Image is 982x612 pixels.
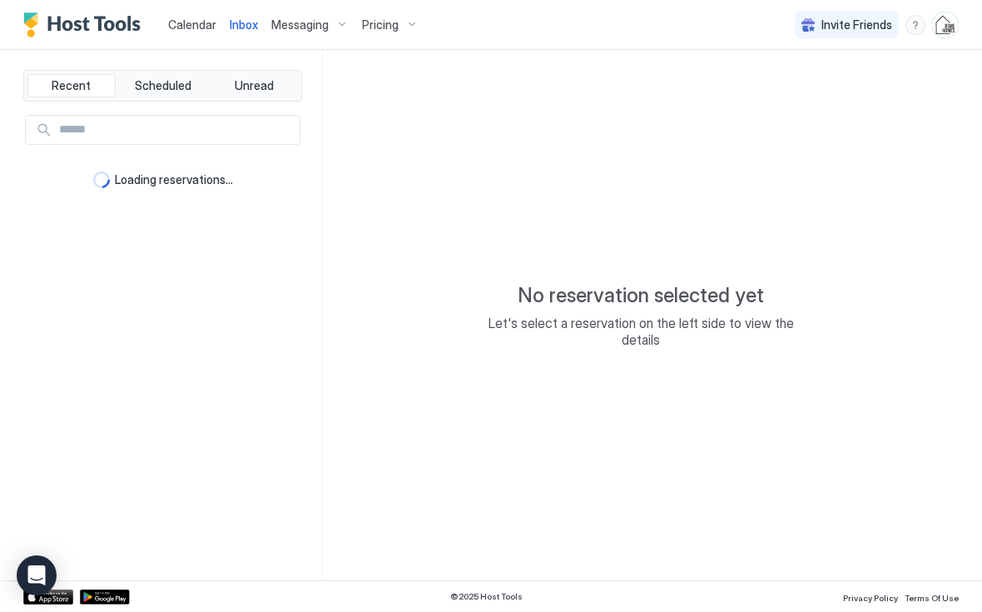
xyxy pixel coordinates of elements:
span: No reservation selected yet [518,283,764,308]
a: Terms Of Use [905,588,959,605]
span: Recent [52,78,91,93]
span: Let's select a reservation on the left side to view the details [474,315,807,348]
div: User profile [932,12,959,38]
span: Scheduled [135,78,191,93]
div: loading [93,172,110,188]
span: Invite Friends [821,17,892,32]
span: © 2025 Host Tools [450,591,523,602]
button: Unread [210,74,298,97]
input: Input Field [52,116,300,144]
a: Inbox [230,16,258,33]
div: tab-group [23,70,302,102]
div: Open Intercom Messenger [17,555,57,595]
a: Privacy Policy [843,588,898,605]
span: Calendar [168,17,216,32]
a: App Store [23,590,73,605]
span: Inbox [230,17,258,32]
a: Google Play Store [80,590,130,605]
span: Loading reservations... [115,172,233,187]
div: menu [905,15,925,35]
a: Calendar [168,16,216,33]
span: Terms Of Use [905,593,959,603]
span: Unread [235,78,274,93]
span: Privacy Policy [843,593,898,603]
span: Messaging [271,17,329,32]
button: Recent [27,74,116,97]
button: Scheduled [119,74,207,97]
span: Pricing [362,17,399,32]
a: Host Tools Logo [23,12,148,37]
